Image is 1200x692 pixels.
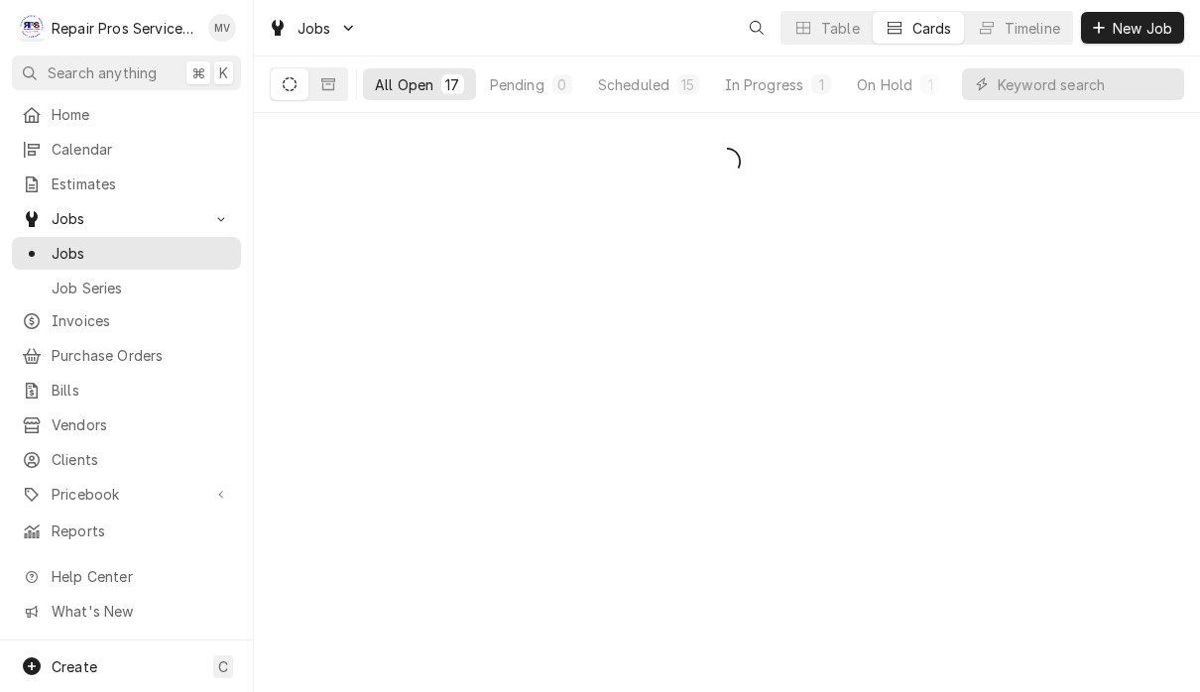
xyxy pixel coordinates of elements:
[924,74,936,95] div: 1
[218,656,228,677] span: C
[52,243,231,264] span: Jobs
[681,74,694,95] div: 15
[52,520,231,541] span: Reports
[52,566,229,587] span: Help Center
[52,449,231,470] span: Clients
[821,18,860,39] div: Table
[12,374,241,406] a: Bills
[52,278,231,298] span: Job Series
[12,339,241,372] a: Purchase Orders
[52,139,231,160] span: Calendar
[18,14,46,42] div: R
[12,560,241,593] a: Go to Help Center
[219,62,228,83] span: K
[1005,18,1060,39] div: Timeline
[490,74,544,95] div: Pending
[12,443,241,476] a: Clients
[12,98,241,131] a: Home
[12,272,241,304] a: Job Series
[12,237,241,270] a: Jobs
[12,133,241,166] a: Calendar
[52,345,231,366] span: Purchase Orders
[741,12,773,44] button: Open search
[857,74,912,95] div: On Hold
[713,141,741,182] span: Loading...
[52,208,201,229] span: Jobs
[12,202,241,235] a: Go to Jobs
[52,310,231,331] span: Invoices
[52,658,97,675] span: Create
[52,380,231,401] span: Bills
[912,18,952,39] div: Cards
[52,601,229,622] span: What's New
[1081,12,1184,44] button: New Job
[52,104,231,125] span: Home
[12,515,241,547] a: Reports
[52,173,231,194] span: Estimates
[998,68,1174,100] input: Keyword search
[12,168,241,200] a: Estimates
[12,304,241,337] a: Invoices
[598,74,669,95] div: Scheduled
[52,414,231,435] span: Vendors
[12,478,241,511] a: Go to Pricebook
[1109,18,1176,39] span: New Job
[725,74,804,95] div: In Progress
[556,74,568,95] div: 0
[12,56,241,90] button: Search anything⌘K
[48,62,157,83] span: Search anything
[12,408,241,441] a: Vendors
[12,595,241,628] a: Go to What's New
[208,14,236,42] div: Mindy Volker's Avatar
[18,14,46,42] div: Repair Pros Services Inc's Avatar
[815,74,827,95] div: 1
[208,14,236,42] div: MV
[260,12,365,45] a: Go to Jobs
[52,18,197,39] div: Repair Pros Services Inc
[254,141,1200,182] div: All Open Jobs List Loading
[298,18,331,39] span: Jobs
[52,484,201,505] span: Pricebook
[375,74,433,95] div: All Open
[191,62,205,83] span: ⌘
[445,74,459,95] div: 17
